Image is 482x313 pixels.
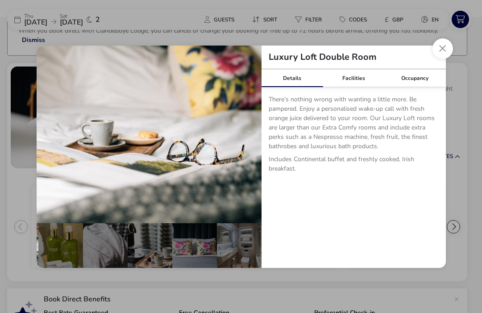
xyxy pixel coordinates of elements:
div: Details [262,69,323,87]
div: details [37,46,446,268]
div: Occupancy [384,69,446,87]
p: Includes Continental buffet and freshly cooked, Irish breakfast. [269,154,439,177]
p: There’s nothing wrong with wanting a little more. Be pampered. Enjoy a personalised wake-up call ... [269,95,439,154]
img: 060d4a7567f78c362a199bebfa13ccef8ef0c65bcef7f005510fb069c23aec78 [37,46,262,223]
h2: Luxury Loft Double Room [262,53,384,62]
div: Facilities [323,69,384,87]
button: Close dialog [432,38,453,59]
